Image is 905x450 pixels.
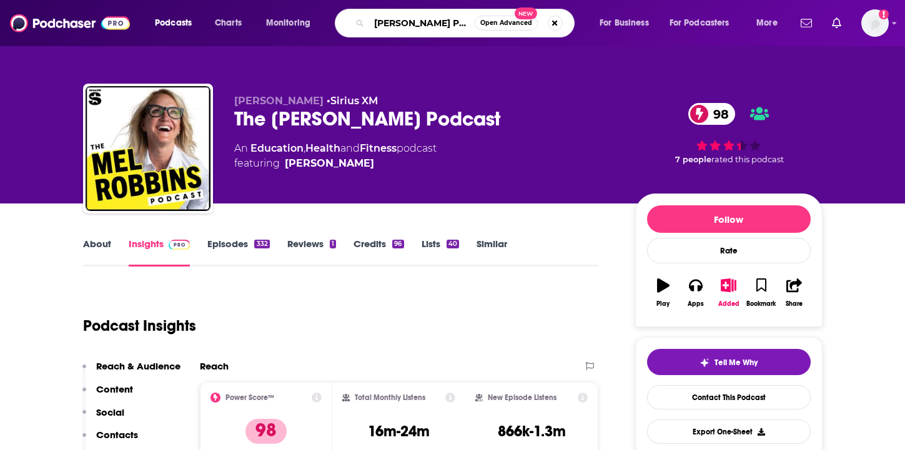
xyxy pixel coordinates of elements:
[354,238,403,267] a: Credits96
[169,240,190,250] img: Podchaser Pro
[861,9,889,37] span: Logged in as megcassidy
[861,9,889,37] button: Show profile menu
[234,141,437,171] div: An podcast
[861,9,889,37] img: User Profile
[661,13,748,33] button: open menu
[647,205,811,233] button: Follow
[475,16,538,31] button: Open AdvancedNew
[347,9,586,37] div: Search podcasts, credits, & more...
[245,419,287,444] p: 98
[368,422,430,441] h3: 16m-24m
[146,13,208,33] button: open menu
[647,385,811,409] a: Contact This Podcast
[207,238,269,267] a: Episodes332
[254,240,269,248] div: 332
[591,13,665,33] button: open menu
[688,300,704,308] div: Apps
[718,300,739,308] div: Added
[285,156,374,171] a: Mel Robbins
[234,156,437,171] span: featuring
[647,349,811,375] button: tell me why sparkleTell Me Why
[600,14,649,32] span: For Business
[155,14,192,32] span: Podcasts
[711,155,784,164] span: rated this podcast
[392,240,403,248] div: 96
[656,300,670,308] div: Play
[715,358,758,368] span: Tell Me Why
[10,11,130,35] img: Podchaser - Follow, Share and Rate Podcasts
[647,419,811,444] button: Export One-Sheet
[257,13,327,33] button: open menu
[498,422,566,441] h3: 866k-1.3m
[250,142,304,154] a: Education
[675,155,711,164] span: 7 people
[477,238,507,267] a: Similar
[647,270,680,315] button: Play
[96,406,124,418] p: Social
[234,95,324,107] span: [PERSON_NAME]
[422,238,459,267] a: Lists40
[680,270,712,315] button: Apps
[287,238,336,267] a: Reviews1
[304,142,305,154] span: ,
[129,238,190,267] a: InsightsPodchaser Pro
[83,316,196,335] h1: Podcast Insights
[327,95,378,107] span: •
[688,103,735,125] a: 98
[745,270,778,315] button: Bookmark
[700,358,710,368] img: tell me why sparkle
[340,142,360,154] span: and
[360,142,397,154] a: Fitness
[96,383,133,395] p: Content
[355,393,425,402] h2: Total Monthly Listens
[86,86,210,211] img: The Mel Robbins Podcast
[215,14,242,32] span: Charts
[515,7,537,19] span: New
[200,360,229,372] h2: Reach
[778,270,810,315] button: Share
[480,20,532,26] span: Open Advanced
[330,240,336,248] div: 1
[447,240,459,248] div: 40
[266,14,310,32] span: Monitoring
[82,383,133,406] button: Content
[647,238,811,263] div: Rate
[746,300,776,308] div: Bookmark
[488,393,556,402] h2: New Episode Listens
[701,103,735,125] span: 98
[305,142,340,154] a: Health
[712,270,744,315] button: Added
[796,12,817,34] a: Show notifications dropdown
[82,406,124,429] button: Social
[82,360,181,383] button: Reach & Audience
[207,13,249,33] a: Charts
[786,300,803,308] div: Share
[635,95,823,172] div: 98 7 peoplerated this podcast
[330,95,378,107] a: Sirius XM
[756,14,778,32] span: More
[225,393,274,402] h2: Power Score™
[83,238,111,267] a: About
[879,9,889,19] svg: Add a profile image
[748,13,793,33] button: open menu
[369,13,475,33] input: Search podcasts, credits, & more...
[827,12,846,34] a: Show notifications dropdown
[670,14,729,32] span: For Podcasters
[96,360,181,372] p: Reach & Audience
[96,429,138,441] p: Contacts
